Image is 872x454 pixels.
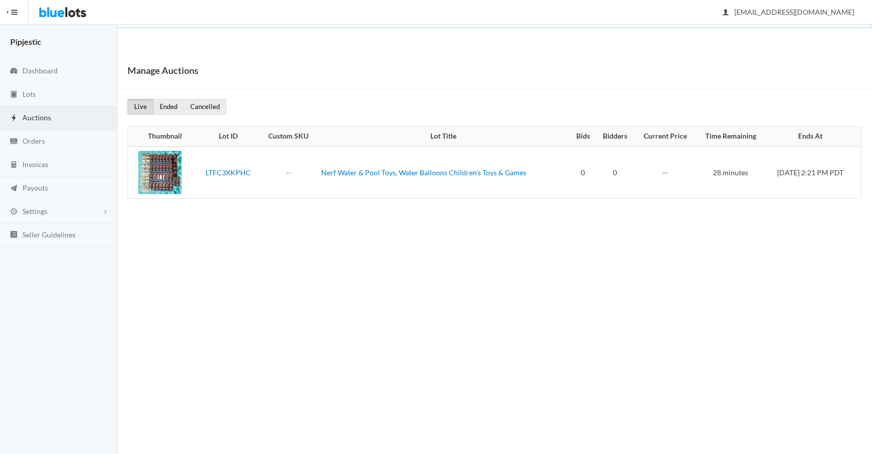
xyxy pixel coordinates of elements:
td: 0 [596,147,635,199]
a: Live [127,99,153,115]
a: -- [286,168,291,177]
td: [DATE] 2:21 PM PDT [766,147,861,199]
ion-icon: paper plane [9,184,19,194]
ion-icon: clipboard [9,90,19,100]
span: Auctions [22,113,51,122]
td: 28 minutes [696,147,766,199]
td: 0 [570,147,596,199]
th: Custom SKU [260,126,317,147]
ion-icon: flash [9,114,19,123]
ion-icon: list box [9,230,19,240]
a: Ended [153,99,184,115]
h1: Manage Auctions [127,63,198,78]
th: Bidders [596,126,635,147]
a: Cancelled [184,99,226,115]
span: Orders [22,137,45,145]
strong: Pipjestic [10,37,41,46]
span: Invoices [22,160,48,169]
ion-icon: cog [9,207,19,217]
th: Ends At [766,126,861,147]
th: Bids [570,126,596,147]
ion-icon: person [721,8,731,18]
th: Thumbnail [128,126,196,147]
th: Lot Title [317,126,570,147]
span: Lots [22,90,36,98]
th: Current Price [634,126,696,147]
span: Payouts [22,183,48,192]
th: Time Remaining [696,126,766,147]
a: LTFC3XKPHC [206,168,251,177]
a: Nerf Water & Pool Toys, Water Balloons Children's Toys & Games [321,168,526,177]
span: Seller Guidelines [22,230,75,239]
ion-icon: speedometer [9,67,19,76]
span: Dashboard [22,66,58,75]
ion-icon: cash [9,137,19,147]
td: -- [634,147,696,199]
span: Settings [22,207,47,216]
ion-icon: calculator [9,161,19,170]
th: Lot ID [196,126,260,147]
span: [EMAIL_ADDRESS][DOMAIN_NAME] [723,8,854,16]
